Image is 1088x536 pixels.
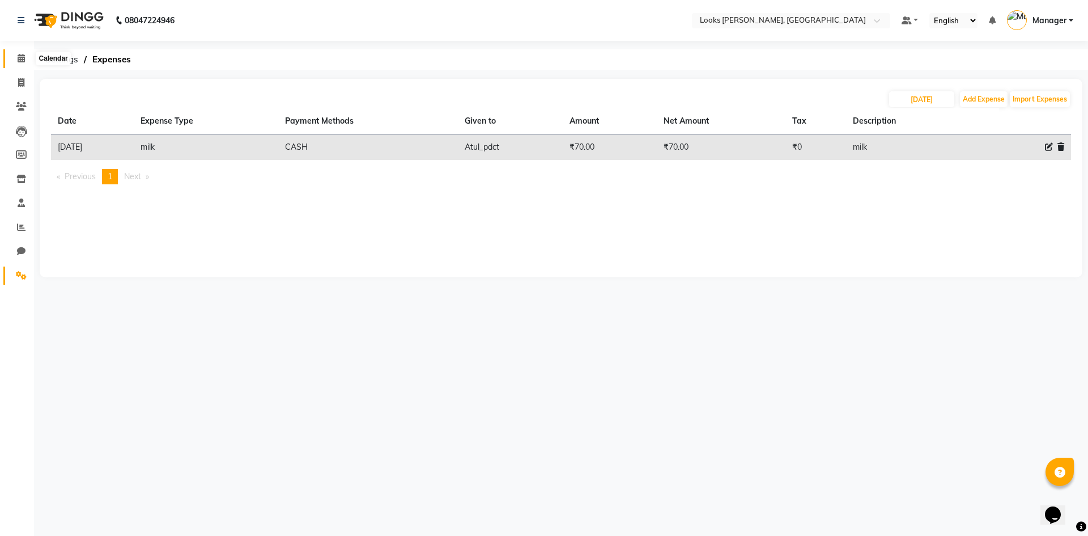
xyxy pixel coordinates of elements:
td: ₹0 [785,134,846,161]
th: Given to [458,108,563,134]
th: Payment Methods [278,108,457,134]
iframe: chat widget [1040,491,1077,525]
button: Add Expense [960,91,1008,107]
b: 08047224946 [125,5,175,36]
th: Net Amount [657,108,785,134]
span: Next [124,171,141,182]
td: CASH [278,134,457,161]
td: ₹70.00 [657,134,785,161]
span: Manager [1032,15,1066,27]
div: Calendar [36,52,70,65]
span: Expenses [87,49,137,70]
img: logo [29,5,107,36]
th: Amount [563,108,657,134]
th: Tax [785,108,846,134]
td: ₹70.00 [563,134,657,161]
span: Previous [65,171,96,182]
button: Import Expenses [1010,91,1070,107]
th: Expense Type [134,108,278,134]
img: Manager [1007,10,1027,30]
td: Atul_pdct [458,134,563,161]
td: [DATE] [51,134,134,161]
th: Description [846,108,970,134]
nav: Pagination [51,169,1071,184]
span: 1 [108,171,112,182]
th: Date [51,108,134,134]
input: PLACEHOLDER.DATE [889,91,954,107]
td: milk [846,134,970,161]
td: milk [134,134,278,161]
